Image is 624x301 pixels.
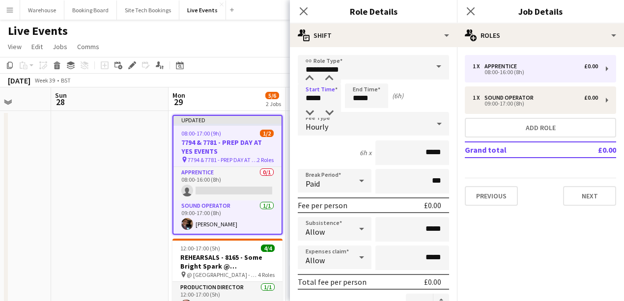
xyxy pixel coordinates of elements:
[473,101,598,106] div: 09:00-17:00 (8h)
[172,253,283,271] h3: REHEARSALS - 8165 - Some Bright Spark @ [GEOGRAPHIC_DATA]
[465,118,616,137] button: Add role
[484,63,521,70] div: Apprentice
[306,122,328,132] span: Hourly
[173,200,282,234] app-card-role: Sound Operator1/109:00-17:00 (8h)[PERSON_NAME]
[265,92,279,99] span: 5/6
[457,5,624,18] h3: Job Details
[306,179,320,189] span: Paid
[173,116,282,124] div: Updated
[258,271,275,278] span: 4 Roles
[4,40,26,53] a: View
[465,142,569,158] td: Grand total
[288,96,301,108] span: 30
[28,40,47,53] a: Edit
[179,0,226,20] button: Live Events
[117,0,179,20] button: Site Tech Bookings
[73,40,103,53] a: Comms
[584,63,598,70] div: £0.00
[173,138,282,156] h3: 7794 & 7781 - PREP DAY AT YES EVENTS
[473,70,598,75] div: 08:00-16:00 (8h)
[61,77,71,84] div: BST
[473,94,484,101] div: 1 x
[77,42,99,51] span: Comms
[584,94,598,101] div: £0.00
[181,130,221,137] span: 08:00-17:00 (9h)
[188,156,257,164] span: 7794 & 7781 - PREP DAY AT YES EVENTS
[180,245,220,252] span: 12:00-17:00 (5h)
[20,0,64,20] button: Warehouse
[187,271,258,278] span: @ [GEOGRAPHIC_DATA] - 8165
[306,227,325,237] span: Allow
[32,77,57,84] span: Week 39
[298,200,347,210] div: Fee per person
[569,142,616,158] td: £0.00
[64,0,117,20] button: Booking Board
[171,96,185,108] span: 29
[53,42,67,51] span: Jobs
[563,186,616,206] button: Next
[8,24,68,38] h1: Live Events
[306,255,325,265] span: Allow
[31,42,43,51] span: Edit
[266,100,281,108] div: 2 Jobs
[298,277,367,287] div: Total fee per person
[55,91,67,100] span: Sun
[360,148,371,157] div: 6h x
[261,245,275,252] span: 4/4
[484,94,538,101] div: Sound Operator
[392,91,403,100] div: (6h)
[465,186,518,206] button: Previous
[260,130,274,137] span: 1/2
[257,156,274,164] span: 2 Roles
[172,115,283,235] app-job-card: Updated08:00-17:00 (9h)1/27794 & 7781 - PREP DAY AT YES EVENTS 7794 & 7781 - PREP DAY AT YES EVEN...
[290,5,457,18] h3: Role Details
[473,63,484,70] div: 1 x
[172,91,185,100] span: Mon
[424,277,441,287] div: £0.00
[49,40,71,53] a: Jobs
[8,76,30,85] div: [DATE]
[290,24,457,47] div: Shift
[424,200,441,210] div: £0.00
[457,24,624,47] div: Roles
[173,167,282,200] app-card-role: Apprentice0/108:00-16:00 (8h)
[54,96,67,108] span: 28
[8,42,22,51] span: View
